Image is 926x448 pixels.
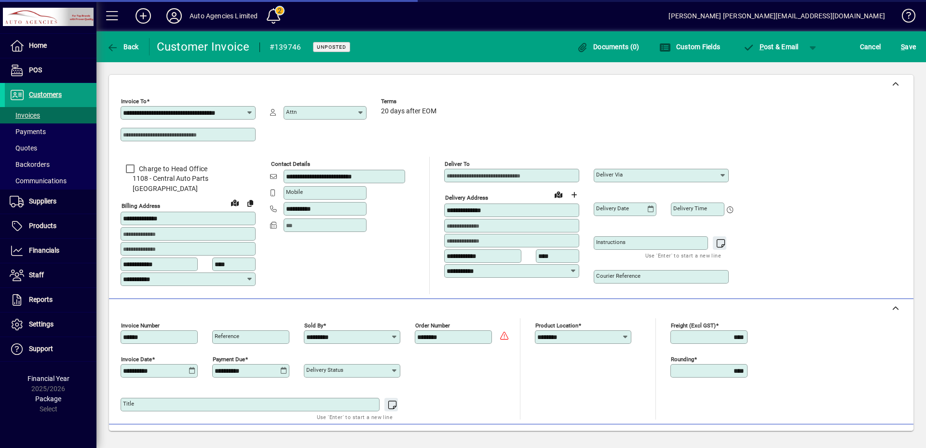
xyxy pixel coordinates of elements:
[582,430,631,445] span: Product History
[304,322,323,328] mat-label: Sold by
[5,337,96,361] a: Support
[190,8,258,24] div: Auto Agencies Limited
[577,43,640,51] span: Documents (0)
[306,367,343,373] mat-label: Delivery status
[29,271,44,279] span: Staff
[128,7,159,25] button: Add
[317,411,393,422] mat-hint: Use 'Enter' to start a new line
[215,333,239,339] mat-label: Reference
[286,189,303,195] mat-label: Mobile
[104,38,141,55] button: Back
[743,43,799,51] span: ost & Email
[659,43,720,51] span: Custom Fields
[574,38,642,55] button: Documents (0)
[5,312,96,337] a: Settings
[35,395,61,403] span: Package
[415,322,450,328] mat-label: Order number
[123,400,134,407] mat-label: Title
[901,39,916,54] span: ave
[5,140,96,156] a: Quotes
[121,322,160,328] mat-label: Invoice number
[596,205,629,212] mat-label: Delivery date
[5,58,96,82] a: POS
[645,250,721,261] mat-hint: Use 'Enter' to start a new line
[121,98,147,105] mat-label: Invoice To
[535,322,578,328] mat-label: Product location
[445,161,470,167] mat-label: Deliver To
[843,429,892,446] button: Product
[5,190,96,214] a: Suppliers
[29,222,56,230] span: Products
[96,38,150,55] app-page-header-button: Back
[668,8,885,24] div: [PERSON_NAME] [PERSON_NAME][EMAIL_ADDRESS][DOMAIN_NAME]
[858,38,884,55] button: Cancel
[121,174,256,194] span: 1108 - Central Auto Parts [GEOGRAPHIC_DATA]
[899,38,918,55] button: Save
[137,164,207,174] label: Charge to Head Office
[107,43,139,51] span: Back
[901,43,905,51] span: S
[760,43,764,51] span: P
[738,38,803,55] button: Post & Email
[5,156,96,173] a: Backorders
[227,195,243,210] a: View on map
[5,123,96,140] a: Payments
[159,7,190,25] button: Profile
[578,429,635,446] button: Product History
[5,239,96,263] a: Financials
[157,39,250,54] div: Customer Invoice
[5,34,96,58] a: Home
[381,108,436,115] span: 20 days after EOM
[243,195,258,211] button: Copy to Delivery address
[10,128,46,136] span: Payments
[671,322,716,328] mat-label: Freight (excl GST)
[317,44,346,50] span: Unposted
[673,205,707,212] mat-label: Delivery time
[286,109,297,115] mat-label: Attn
[10,161,50,168] span: Backorders
[657,38,722,55] button: Custom Fields
[270,40,301,55] div: #139746
[10,177,67,185] span: Communications
[381,98,439,105] span: Terms
[29,246,59,254] span: Financials
[860,39,881,54] span: Cancel
[5,263,96,287] a: Staff
[566,187,582,203] button: Choose address
[596,239,626,245] mat-label: Instructions
[10,111,40,119] span: Invoices
[596,171,623,178] mat-label: Deliver via
[29,345,53,353] span: Support
[29,91,62,98] span: Customers
[5,288,96,312] a: Reports
[671,355,694,362] mat-label: Rounding
[10,144,37,152] span: Quotes
[596,272,640,279] mat-label: Courier Reference
[895,2,914,33] a: Knowledge Base
[5,214,96,238] a: Products
[5,107,96,123] a: Invoices
[551,187,566,202] a: View on map
[5,173,96,189] a: Communications
[29,320,54,328] span: Settings
[121,355,152,362] mat-label: Invoice date
[29,41,47,49] span: Home
[27,375,69,382] span: Financial Year
[29,66,42,74] span: POS
[29,296,53,303] span: Reports
[29,197,56,205] span: Suppliers
[213,355,245,362] mat-label: Payment due
[848,430,887,445] span: Product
